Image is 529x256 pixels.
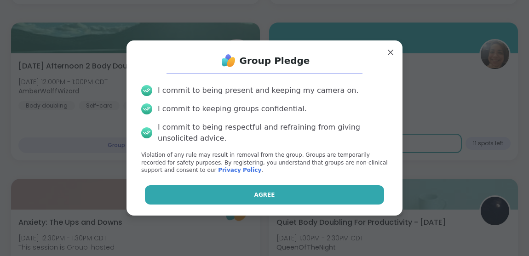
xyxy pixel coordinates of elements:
p: Violation of any rule may result in removal from the group. Groups are temporarily recorded for s... [141,151,388,174]
a: Privacy Policy [218,167,261,173]
span: Agree [254,191,275,199]
div: I commit to being respectful and refraining from giving unsolicited advice. [158,122,388,144]
h1: Group Pledge [240,54,310,67]
div: I commit to being present and keeping my camera on. [158,85,358,96]
img: ShareWell Logo [219,51,238,70]
div: I commit to keeping groups confidential. [158,103,307,114]
button: Agree [145,185,385,205]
